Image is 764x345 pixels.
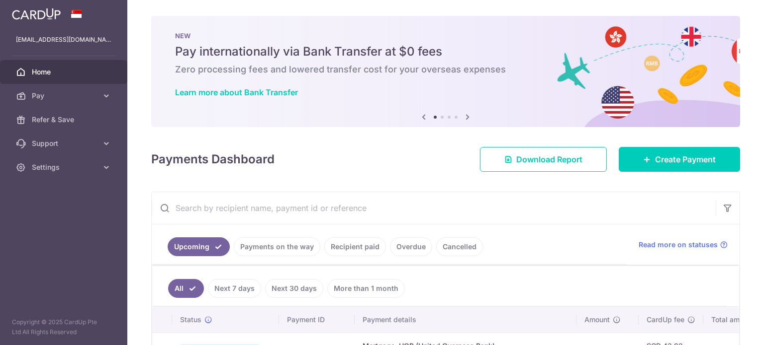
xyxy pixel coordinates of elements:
p: [EMAIL_ADDRESS][DOMAIN_NAME] [16,35,111,45]
span: Refer & Save [32,115,97,125]
a: More than 1 month [327,279,405,298]
img: CardUp [12,8,61,20]
a: Read more on statuses [639,240,728,250]
th: Payment ID [279,307,355,333]
span: Total amt. [711,315,744,325]
a: Next 7 days [208,279,261,298]
span: CardUp fee [647,315,684,325]
a: Recipient paid [324,237,386,256]
img: Bank transfer banner [151,16,740,127]
span: Create Payment [655,153,716,165]
a: Upcoming [168,237,230,256]
span: Settings [32,162,97,172]
span: Status [180,315,201,325]
a: Overdue [390,237,432,256]
input: Search by recipient name, payment id or reference [152,192,716,224]
a: Create Payment [619,147,740,172]
th: Payment details [355,307,576,333]
span: Support [32,138,97,148]
span: Amount [584,315,610,325]
a: Download Report [480,147,607,172]
a: Learn more about Bank Transfer [175,87,298,97]
h5: Pay internationally via Bank Transfer at $0 fees [175,44,716,60]
span: Pay [32,91,97,101]
span: Download Report [516,153,582,165]
span: Home [32,67,97,77]
p: NEW [175,32,716,40]
h6: Zero processing fees and lowered transfer cost for your overseas expenses [175,64,716,75]
a: Next 30 days [265,279,323,298]
h4: Payments Dashboard [151,150,275,168]
span: Read more on statuses [639,240,718,250]
a: All [168,279,204,298]
a: Payments on the way [234,237,320,256]
a: Cancelled [436,237,483,256]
